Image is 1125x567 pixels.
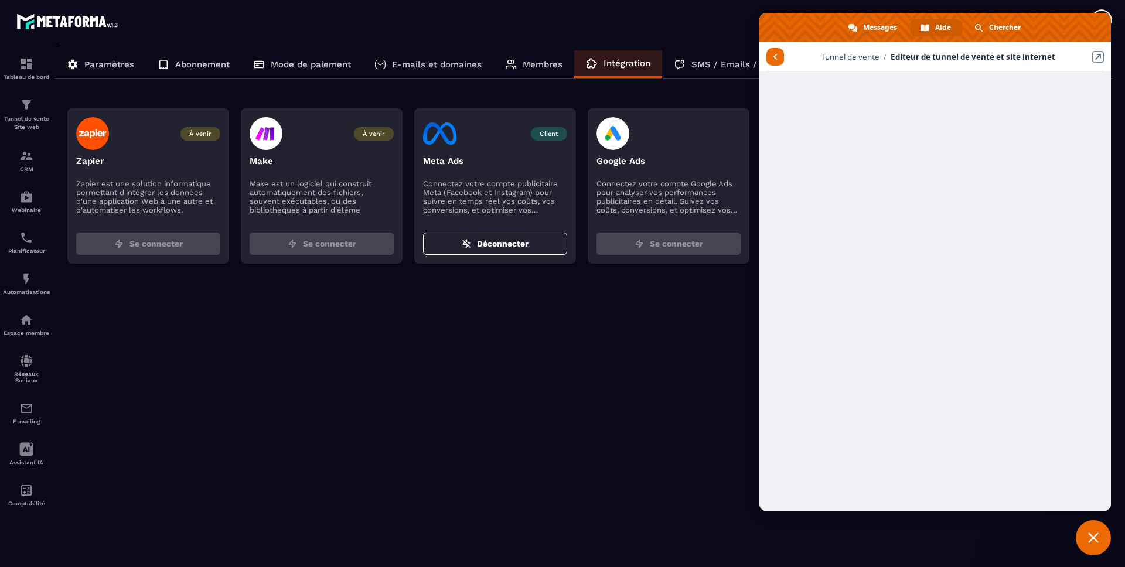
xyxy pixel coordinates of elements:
img: zap-off.84e09383.svg [462,239,471,248]
span: À venir [180,127,220,141]
p: E-mails et domaines [392,59,482,70]
img: accountant [19,483,33,497]
img: email [19,401,33,415]
a: Assistant IA [3,433,50,474]
span: Déconnecter [477,238,529,250]
p: Comptabilité [3,500,50,507]
a: automationsautomationsEspace membre [3,304,50,345]
div: Messages [838,19,909,36]
div: Fermer le chat [1076,520,1111,555]
p: Tableau de bord [3,74,50,80]
a: emailemailE-mailing [3,392,50,433]
p: Meta Ads [423,156,567,166]
span: Client [531,127,567,141]
p: CRM [3,166,50,172]
img: make-logo.47d65c36.svg [250,117,282,150]
a: formationformationTableau de bord [3,48,50,89]
p: Espace membre [3,330,50,336]
button: Se connecter [596,233,741,255]
p: Mode de paiement [271,59,351,70]
img: formation [19,149,33,163]
img: logo [16,11,122,32]
a: Ouvrir l'article [1092,51,1104,63]
a: formationformationCRM [3,140,50,181]
p: Intégration [604,58,650,69]
span: Tunnel de vente [821,52,879,62]
p: Planificateur [3,248,50,254]
img: automations [19,190,33,204]
span: Aide [935,19,951,36]
p: Paramètres [84,59,134,70]
p: Webinaire [3,207,50,213]
div: > [55,39,1113,281]
img: zap.8ac5aa27.svg [114,239,124,248]
span: À venir [354,127,394,141]
span: / [879,52,891,62]
span: Chercher [989,19,1021,36]
p: Connectez votre compte publicitaire Meta (Facebook et Instagram) pour suivre en temps réel vos co... [423,179,567,214]
div: Aide [910,19,963,36]
p: Connectez votre compte Google Ads pour analyser vos performances publicitaires en détail. Suivez ... [596,179,741,214]
span: Se connecter [303,238,356,250]
img: zap.8ac5aa27.svg [635,239,644,248]
span: Se connecter [129,238,183,250]
span: Retour aux articles [766,48,784,66]
a: automationsautomationsAutomatisations [3,263,50,304]
img: social-network [19,354,33,368]
img: automations [19,272,33,286]
p: Make est un logiciel qui construit automatiquement des fichiers, souvent exécutables, ou des bibl... [250,179,394,214]
p: Réseaux Sociaux [3,371,50,384]
span: Editeur de tunnel de vente et site internet [891,52,1055,62]
a: social-networksocial-networkRéseaux Sociaux [3,345,50,392]
p: Zapier [76,156,220,166]
p: SMS / Emails / Webinaires [691,59,807,70]
button: Se connecter [76,233,220,255]
img: automations [19,313,33,327]
img: zapier-logo.003d59f5.svg [76,117,110,150]
p: Zapier est une solution informatique permettant d'intégrer les données d'une application Web à un... [76,179,220,214]
p: Abonnement [175,59,230,70]
div: Chercher [964,19,1032,36]
img: google-ads-logo.4cdbfafa.svg [596,117,630,150]
a: automationsautomationsWebinaire [3,181,50,222]
img: formation [19,98,33,112]
span: Se connecter [650,238,703,250]
a: schedulerschedulerPlanificateur [3,222,50,263]
img: facebook-logo.eb727249.svg [423,117,456,150]
p: Tunnel de vente Site web [3,115,50,131]
button: Se connecter [250,233,394,255]
p: Membres [523,59,562,70]
a: accountantaccountantComptabilité [3,474,50,515]
img: scheduler [19,231,33,245]
img: zap.8ac5aa27.svg [288,239,297,248]
p: Google Ads [596,156,741,166]
p: Make [250,156,394,166]
p: Assistant IA [3,459,50,466]
span: Messages [863,19,897,36]
img: formation [19,57,33,71]
p: E-mailing [3,418,50,425]
a: formationformationTunnel de vente Site web [3,89,50,140]
p: Automatisations [3,289,50,295]
button: Déconnecter [423,233,567,255]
